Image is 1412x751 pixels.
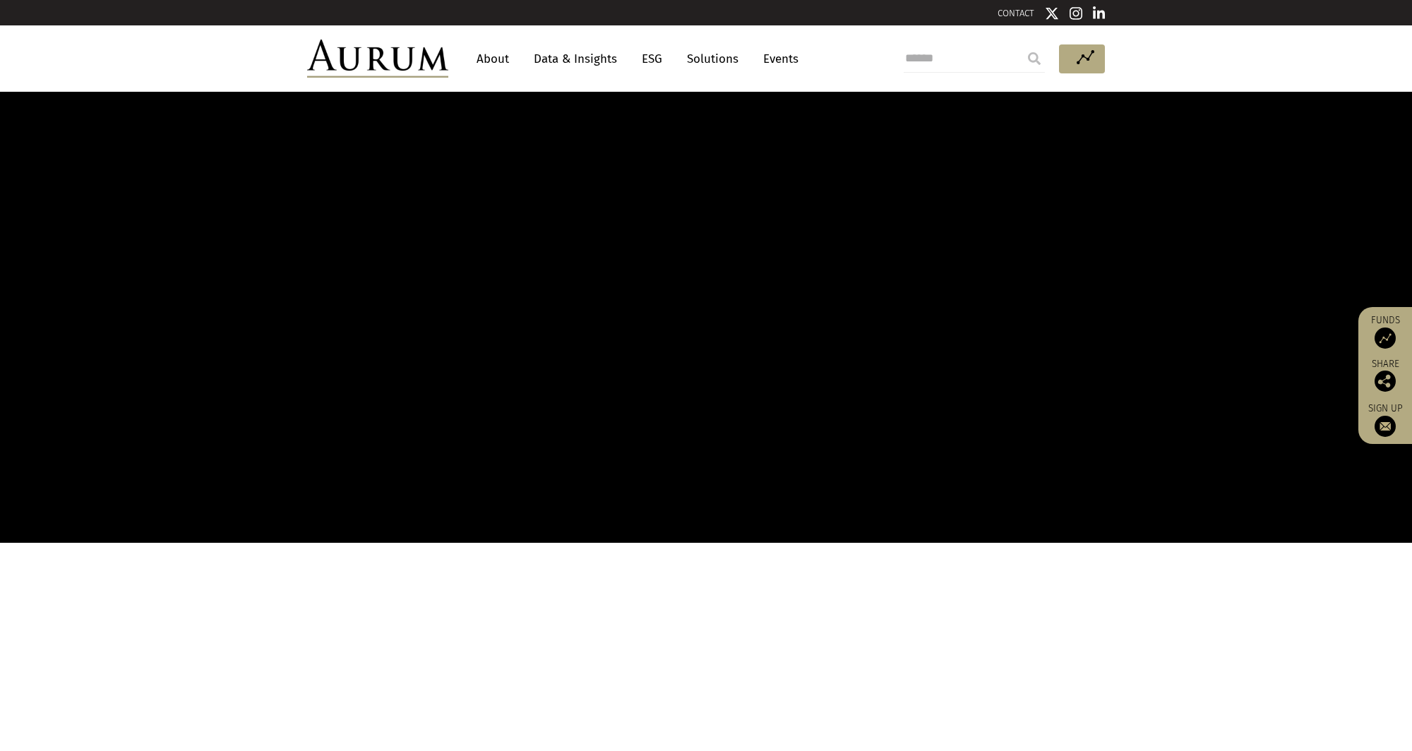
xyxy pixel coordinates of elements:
a: About [469,46,516,72]
img: Sign up to our newsletter [1375,416,1396,437]
a: Solutions [680,46,746,72]
a: Events [756,46,798,72]
img: Instagram icon [1070,6,1082,20]
a: Funds [1365,314,1405,349]
img: Share this post [1375,371,1396,392]
a: CONTACT [998,8,1034,18]
img: Twitter icon [1045,6,1059,20]
img: Access Funds [1375,328,1396,349]
div: Share [1365,359,1405,392]
img: Linkedin icon [1093,6,1106,20]
input: Submit [1020,44,1048,73]
a: Sign up [1365,402,1405,437]
a: Data & Insights [527,46,624,72]
img: Aurum [307,40,448,78]
a: ESG [635,46,669,72]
